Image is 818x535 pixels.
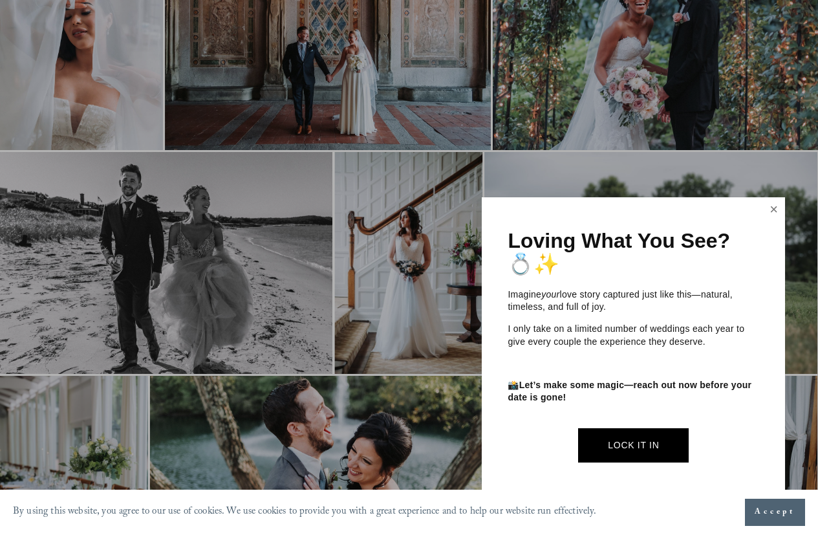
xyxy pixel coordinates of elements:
p: By using this website, you agree to our use of cookies. We use cookies to provide you with a grea... [13,503,597,522]
p: 📸 [508,379,759,404]
p: I only take on a limited number of weddings each year to give every couple the experience they de... [508,323,759,348]
a: Lock It In [578,428,689,463]
h1: Loving What You See? 💍✨ [508,230,759,275]
em: your [541,289,559,300]
a: Close [764,199,784,220]
button: Accept [745,499,805,526]
span: Accept [755,506,795,519]
strong: Let’s make some magic—reach out now before your date is gone! [508,380,754,403]
p: Imagine love story captured just like this—natural, timeless, and full of joy. [508,289,759,314]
